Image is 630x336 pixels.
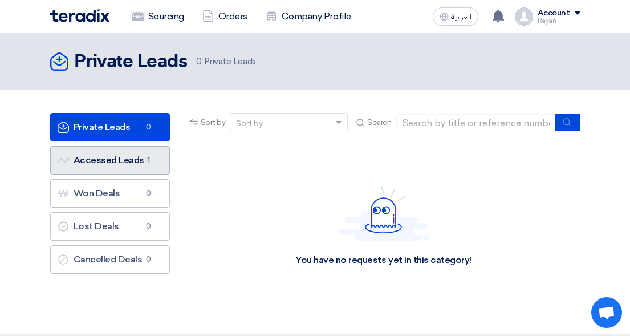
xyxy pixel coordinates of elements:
a: Company Profile [257,4,360,29]
div: Account [538,9,570,18]
button: العربية [433,7,478,26]
div: Rayan [538,18,580,24]
a: Sourcing [123,4,193,29]
img: Teradix logo [50,9,109,22]
a: Orders [193,4,257,29]
span: العربية [451,13,472,21]
a: Open chat [591,297,622,328]
img: profile_test.png [515,7,533,26]
div: Sort by [236,118,263,129]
